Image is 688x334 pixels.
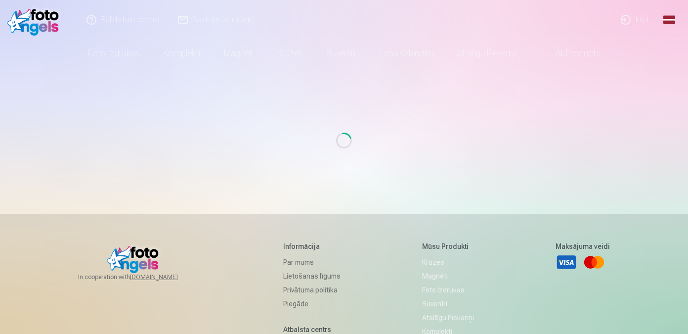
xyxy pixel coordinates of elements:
a: Foto izdrukas [422,283,474,297]
a: Foto kalendāri [367,40,445,67]
a: Krūzes [265,40,315,67]
a: Par mums [283,255,341,269]
a: Foto izdrukas [76,40,151,67]
a: Privātuma politika [283,283,341,297]
a: Komplekti [151,40,212,67]
a: Visa [556,251,577,273]
img: /fa1 [7,4,64,36]
a: Atslēgu piekariņi [422,311,474,325]
a: Lietošanas līgums [283,269,341,283]
h5: Maksājuma veidi [556,241,610,251]
a: Krūzes [422,255,474,269]
span: In cooperation with [78,273,202,281]
h5: Informācija [283,241,341,251]
a: Mastercard [583,251,605,273]
a: Magnēti [422,269,474,283]
h5: Mūsu produkti [422,241,474,251]
a: All products [528,40,612,67]
a: Atslēgu piekariņi [445,40,528,67]
a: Suvenīri [315,40,367,67]
a: Piegāde [283,297,341,311]
a: [DOMAIN_NAME] [130,273,202,281]
a: Suvenīri [422,297,474,311]
a: Magnēti [212,40,265,67]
